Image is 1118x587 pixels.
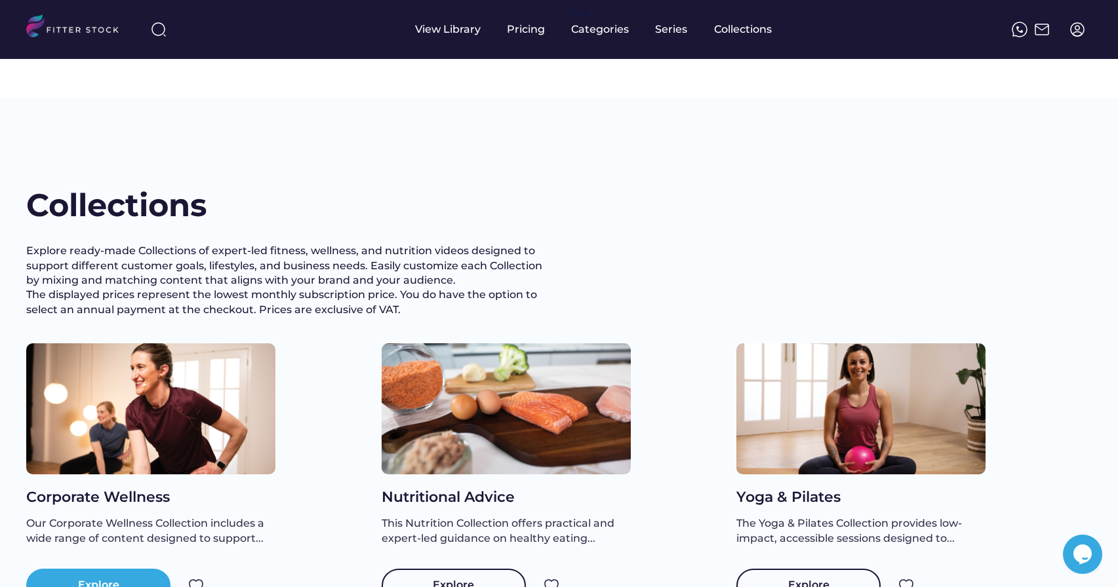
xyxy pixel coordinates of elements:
[415,22,481,37] div: View Library
[655,22,688,37] div: Series
[382,487,631,508] div: Nutritional Advice
[1012,22,1028,37] img: meteor-icons_whatsapp%20%281%29.svg
[507,22,545,37] div: Pricing
[26,487,275,508] div: Corporate Wellness
[151,22,167,37] img: search-normal%203.svg
[1069,22,1085,37] img: profile-circle.svg
[571,7,588,20] div: fvck
[736,487,986,508] div: Yoga & Pilates
[736,516,986,546] div: The Yoga & Pilates Collection provides low-impact, accessible sessions designed to...
[26,244,551,317] h2: Explore ready-made Collections of expert-led fitness, wellness, and nutrition videos designed to ...
[1034,22,1050,37] img: Frame%2051.svg
[382,516,631,546] div: This Nutrition Collection offers practical and expert-led guidance on healthy eating...
[571,22,629,37] div: Categories
[26,14,130,41] img: LOGO.svg
[714,22,772,37] div: Collections
[1063,535,1105,574] iframe: chat widget
[26,516,275,546] div: Our Corporate Wellness Collection includes a wide range of content designed to support...
[26,183,207,227] h1: Collections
